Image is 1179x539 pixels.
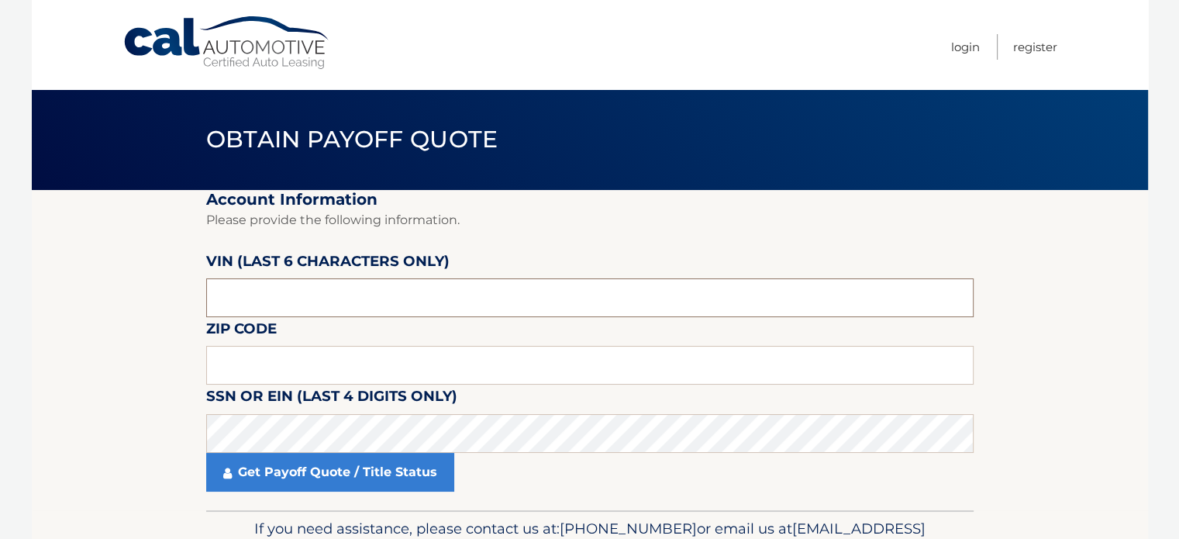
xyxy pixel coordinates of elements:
[122,16,332,71] a: Cal Automotive
[206,125,498,154] span: Obtain Payoff Quote
[206,190,974,209] h2: Account Information
[206,250,450,278] label: VIN (last 6 characters only)
[206,385,457,413] label: SSN or EIN (last 4 digits only)
[206,209,974,231] p: Please provide the following information.
[951,34,980,60] a: Login
[206,453,454,492] a: Get Payoff Quote / Title Status
[560,520,697,537] span: [PHONE_NUMBER]
[206,317,277,346] label: Zip Code
[1013,34,1057,60] a: Register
